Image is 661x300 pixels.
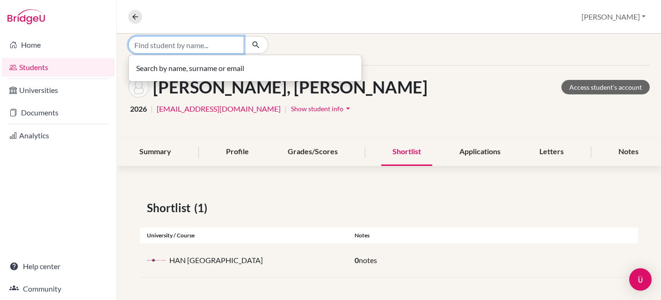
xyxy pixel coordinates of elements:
input: Find student by name... [128,36,244,54]
div: Grades/Scores [276,138,349,166]
img: Bridge-U [7,9,45,24]
span: (1) [194,200,211,216]
h1: [PERSON_NAME], [PERSON_NAME] [153,77,428,97]
a: Students [2,58,115,77]
div: Open Intercom Messenger [629,268,652,291]
a: Universities [2,81,115,100]
span: Shortlist [147,200,194,216]
span: 0 [355,256,359,264]
div: Letters [528,138,575,166]
button: Show student infoarrow_drop_down [291,101,353,116]
a: Home [2,36,115,54]
div: Profile [215,138,260,166]
a: Access student's account [561,80,650,94]
img: Antonio AZEVEDO VERLY's avatar [128,77,149,98]
span: | [284,103,287,114]
p: Search by name, surname or email [136,63,354,74]
span: | [151,103,153,114]
span: Show student info [291,105,343,113]
a: Analytics [2,126,115,145]
div: Applications [448,138,512,166]
div: Shortlist [381,138,432,166]
a: [EMAIL_ADDRESS][DOMAIN_NAME] [157,103,281,114]
div: Summary [128,138,182,166]
div: University / Course [140,231,348,240]
img: nl_han_lxllnx6d.png [147,257,166,264]
div: Notes [348,231,638,240]
i: arrow_drop_down [343,104,353,113]
button: [PERSON_NAME] [577,8,650,26]
a: Help center [2,257,115,276]
p: HAN [GEOGRAPHIC_DATA] [169,255,263,266]
a: Documents [2,103,115,122]
a: Community [2,279,115,298]
span: notes [359,256,377,264]
span: 2026 [130,103,147,114]
div: Notes [607,138,650,166]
